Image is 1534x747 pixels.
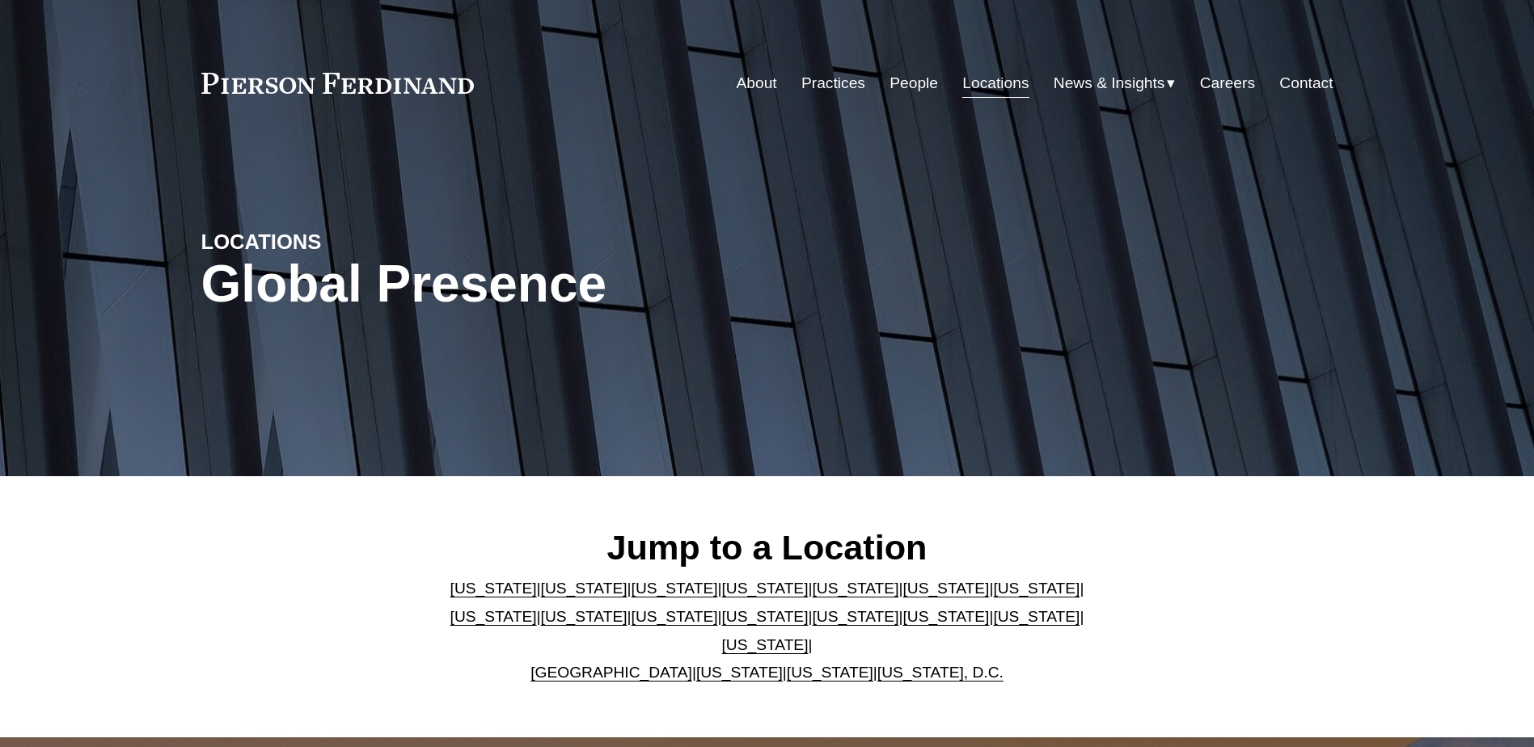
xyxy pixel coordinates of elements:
[993,608,1080,625] a: [US_STATE]
[450,580,537,597] a: [US_STATE]
[787,664,873,681] a: [US_STATE]
[877,664,1004,681] a: [US_STATE], D.C.
[201,229,484,255] h4: LOCATIONS
[541,580,628,597] a: [US_STATE]
[812,608,898,625] a: [US_STATE]
[737,68,777,99] a: About
[902,608,989,625] a: [US_STATE]
[1279,68,1333,99] a: Contact
[993,580,1080,597] a: [US_STATE]
[890,68,938,99] a: People
[201,255,956,314] h1: Global Presence
[801,68,865,99] a: Practices
[722,608,809,625] a: [US_STATE]
[541,608,628,625] a: [US_STATE]
[530,664,692,681] a: [GEOGRAPHIC_DATA]
[902,580,989,597] a: [US_STATE]
[722,636,809,653] a: [US_STATE]
[1200,68,1255,99] a: Careers
[632,608,718,625] a: [US_STATE]
[437,526,1097,568] h2: Jump to a Location
[1054,70,1165,98] span: News & Insights
[696,664,783,681] a: [US_STATE]
[962,68,1029,99] a: Locations
[450,608,537,625] a: [US_STATE]
[437,575,1097,686] p: | | | | | | | | | | | | | | | | | |
[1054,68,1176,99] a: folder dropdown
[722,580,809,597] a: [US_STATE]
[812,580,898,597] a: [US_STATE]
[632,580,718,597] a: [US_STATE]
